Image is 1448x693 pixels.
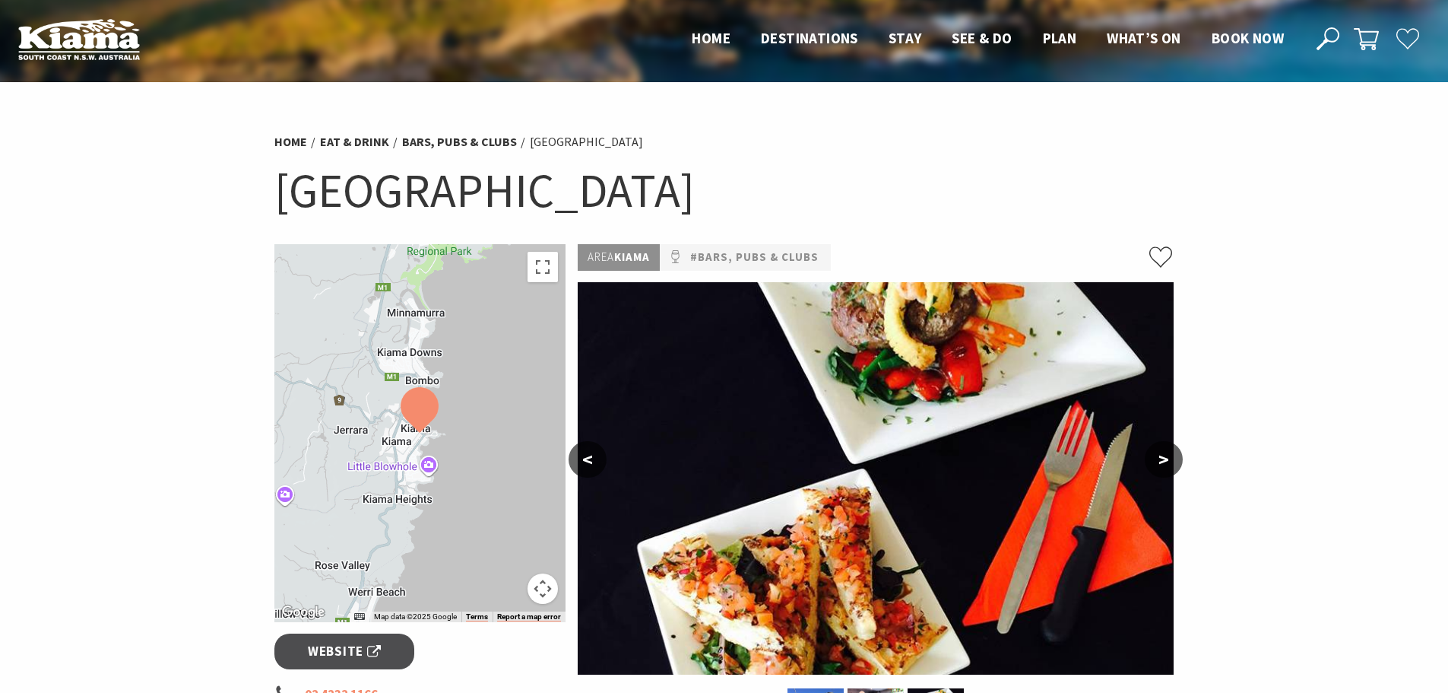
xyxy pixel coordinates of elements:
[466,612,488,621] a: Terms (opens in new tab)
[1107,29,1181,47] span: What’s On
[528,252,558,282] button: Toggle fullscreen view
[528,574,558,604] button: Map camera controls
[274,160,1174,221] h1: [GEOGRAPHIC_DATA]
[1145,441,1183,478] button: >
[530,132,643,152] li: [GEOGRAPHIC_DATA]
[320,134,389,150] a: Eat & Drink
[402,134,517,150] a: Bars, Pubs & Clubs
[308,641,381,662] span: Website
[1043,29,1077,47] span: Plan
[354,612,365,622] button: Keyboard shortcuts
[18,18,140,60] img: Kiama Logo
[274,134,307,150] a: Home
[374,612,457,621] span: Map data ©2025 Google
[278,602,328,622] a: Click to see this area on Google Maps
[274,634,415,669] a: Website
[278,602,328,622] img: Google
[569,441,607,478] button: <
[692,29,730,47] span: Home
[578,244,660,271] p: Kiama
[676,27,1299,52] nav: Main Menu
[952,29,1012,47] span: See & Do
[690,248,819,267] a: #Bars, Pubs & Clubs
[761,29,858,47] span: Destinations
[497,612,561,621] a: Report a map error
[588,250,614,264] span: Area
[889,29,922,47] span: Stay
[1212,29,1284,47] span: Book now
